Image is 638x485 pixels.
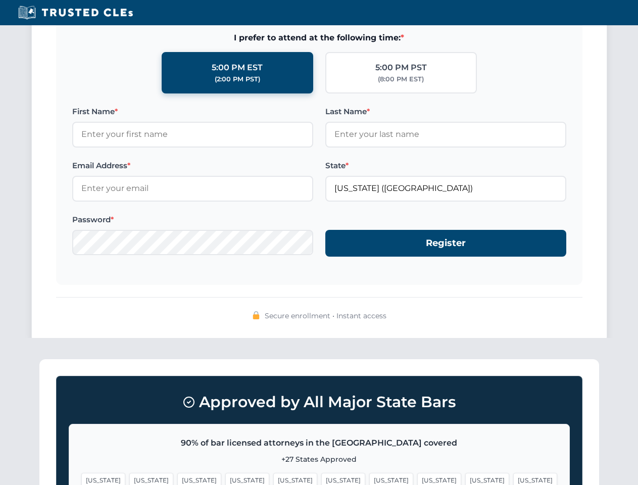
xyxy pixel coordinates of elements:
[72,31,566,44] span: I prefer to attend at the following time:
[325,122,566,147] input: Enter your last name
[72,106,313,118] label: First Name
[81,454,557,465] p: +27 States Approved
[81,437,557,450] p: 90% of bar licensed attorneys in the [GEOGRAPHIC_DATA] covered
[378,74,424,84] div: (8:00 PM EST)
[72,122,313,147] input: Enter your first name
[325,230,566,257] button: Register
[72,214,313,226] label: Password
[325,106,566,118] label: Last Name
[325,160,566,172] label: State
[375,61,427,74] div: 5:00 PM PST
[69,389,570,416] h3: Approved by All Major State Bars
[252,311,260,319] img: 🔒
[72,176,313,201] input: Enter your email
[215,74,260,84] div: (2:00 PM PST)
[325,176,566,201] input: Florida (FL)
[72,160,313,172] label: Email Address
[212,61,263,74] div: 5:00 PM EST
[15,5,136,20] img: Trusted CLEs
[265,310,386,321] span: Secure enrollment • Instant access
